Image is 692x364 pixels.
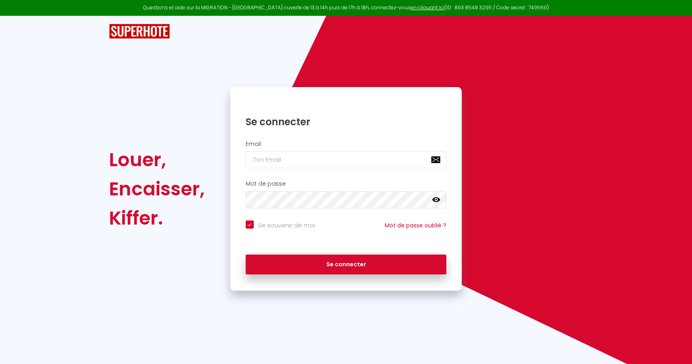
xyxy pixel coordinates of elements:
[246,151,447,168] input: Ton Email
[109,24,170,39] img: SuperHote logo
[246,116,447,128] h1: Se connecter
[411,4,444,11] a: en cliquant ici
[246,141,447,148] h2: Email
[109,145,205,174] div: Louer,
[109,174,205,203] div: Encaisser,
[246,255,447,275] button: Se connecter
[109,203,205,233] div: Kiffer.
[385,221,446,229] a: Mot de passe oublié ?
[246,180,447,187] h2: Mot de passe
